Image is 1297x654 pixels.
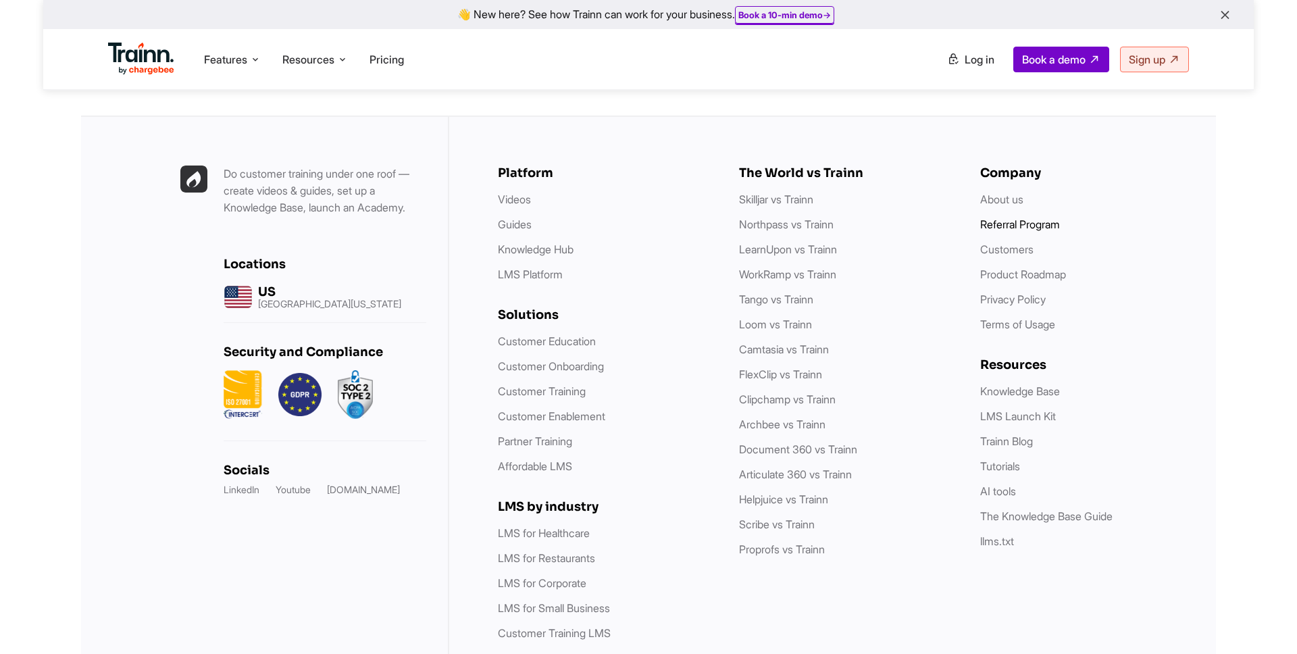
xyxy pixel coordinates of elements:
a: Book a 10-min demo→ [738,9,831,20]
a: Articulate 360 vs Trainn [739,468,852,481]
a: Pricing [370,53,404,66]
a: Sign up [1120,47,1189,72]
h6: US [258,284,401,299]
a: Loom vs Trainn [739,318,812,331]
a: Customer Enablement [498,409,605,423]
img: us headquarters [224,282,253,311]
a: Customer Education [498,334,596,348]
div: 👋 New here? See how Trainn can work for your business. [51,8,1246,21]
a: Privacy Policy [980,293,1046,306]
a: LMS Platform [498,268,563,281]
a: LMS Launch Kit [980,409,1056,423]
a: LMS for Healthcare [498,526,590,540]
img: soc2 [338,370,373,419]
a: Videos [498,193,531,206]
a: Guides [498,218,532,231]
a: Partner Training [498,434,572,448]
img: Trainn Logo [108,43,174,75]
a: Skilljar vs Trainn [739,193,813,206]
iframe: Chat Widget [1229,589,1297,654]
a: LMS for Corporate [498,576,586,590]
a: Clipchamp vs Trainn [739,393,836,406]
h6: Security and Compliance [224,345,426,359]
a: Tutorials [980,459,1020,473]
span: Log in [965,53,994,66]
a: Customer Onboarding [498,359,604,373]
a: Book a demo [1013,47,1109,72]
a: Log in [939,47,1002,72]
a: LMS for Small Business [498,601,610,615]
a: Scribe vs Trainn [739,518,815,531]
a: Knowledge Base [980,384,1060,398]
img: Trainn | everything under one roof [180,166,207,193]
span: Sign up [1129,53,1165,66]
span: Resources [282,52,334,67]
h6: Locations [224,257,426,272]
h6: The World vs Trainn [739,166,953,180]
a: Northpass vs Trainn [739,218,834,231]
p: [GEOGRAPHIC_DATA][US_STATE] [258,299,401,309]
a: Customers [980,243,1034,256]
img: ISO [224,370,262,419]
a: Terms of Usage [980,318,1055,331]
a: AI tools [980,484,1016,498]
a: LMS for Restaurants [498,551,595,565]
a: Document 360 vs Trainn [739,443,857,456]
a: Product Roadmap [980,268,1066,281]
a: [DOMAIN_NAME] [327,483,400,497]
a: Tango vs Trainn [739,293,813,306]
a: Helpjuice vs Trainn [739,493,828,506]
a: Knowledge Hub [498,243,574,256]
a: Customer Training LMS [498,626,611,640]
h6: Platform [498,166,712,180]
a: WorkRamp vs Trainn [739,268,836,281]
a: About us [980,193,1023,206]
span: Book a demo [1022,53,1086,66]
a: Referral Program [980,218,1060,231]
a: The Knowledge Base Guide [980,509,1113,523]
a: Youtube [276,483,311,497]
a: Trainn Blog [980,434,1033,448]
a: FlexClip vs Trainn [739,368,822,381]
h6: Resources [980,357,1194,372]
span: Features [204,52,247,67]
a: Archbee vs Trainn [739,418,825,431]
b: Book a 10-min demo [738,9,823,20]
a: Customer Training [498,384,586,398]
h6: LMS by industry [498,499,712,514]
a: LearnUpon vs Trainn [739,243,837,256]
h6: Company [980,166,1194,180]
a: Camtasia vs Trainn [739,343,829,356]
img: GDPR.png [278,370,322,419]
a: llms.txt [980,534,1014,548]
h6: Socials [224,463,426,478]
a: Proprofs vs Trainn [739,543,825,556]
p: Do customer training under one roof — create videos & guides, set up a Knowledge Base, launch an ... [224,166,426,216]
h6: Solutions [498,307,712,322]
a: LinkedIn [224,483,259,497]
a: Affordable LMS [498,459,572,473]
